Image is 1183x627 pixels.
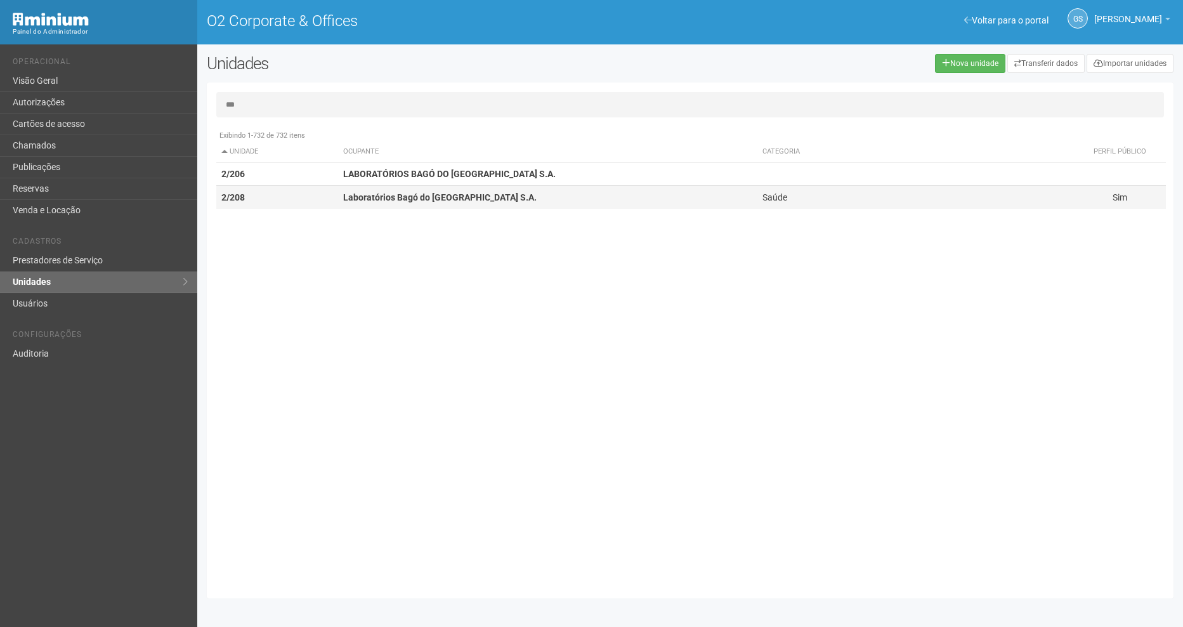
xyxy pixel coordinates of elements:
h2: Unidades [207,54,599,73]
td: Saúde [757,186,1074,209]
span: Gabriela Souza [1094,2,1162,24]
div: Exibindo 1-732 de 732 itens [216,130,1166,142]
strong: 2/208 [221,192,245,202]
th: Ocupante: activate to sort column ascending [338,142,757,162]
h1: O2 Corporate & Offices [207,13,681,29]
a: Transferir dados [1007,54,1085,73]
strong: Laboratórios Bagó do [GEOGRAPHIC_DATA] S.A. [343,192,537,202]
a: Voltar para o portal [964,15,1049,25]
li: Cadastros [13,237,188,250]
li: Operacional [13,57,188,70]
th: Categoria: activate to sort column ascending [757,142,1074,162]
th: Perfil público: activate to sort column ascending [1074,142,1166,162]
img: Minium [13,13,89,26]
span: Sim [1113,192,1127,202]
th: Unidade: activate to sort column descending [216,142,339,162]
a: Nova unidade [935,54,1005,73]
a: GS [1068,8,1088,29]
a: Importar unidades [1087,54,1173,73]
a: [PERSON_NAME] [1094,16,1170,26]
li: Configurações [13,330,188,343]
strong: 2/206 [221,169,245,179]
div: Painel do Administrador [13,26,188,37]
strong: LABORATÓRIOS BAGÓ DO [GEOGRAPHIC_DATA] S.A. [343,169,556,179]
